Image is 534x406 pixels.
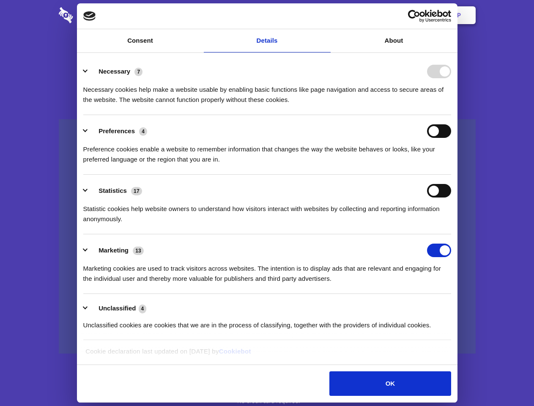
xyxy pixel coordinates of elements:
span: 4 [139,304,147,313]
a: Login [383,2,420,28]
label: Statistics [99,187,127,194]
span: 17 [131,187,142,195]
span: 4 [139,127,147,136]
span: 7 [134,68,142,76]
img: logo-wordmark-white-trans-d4663122ce5f474addd5e946df7df03e33cb6a1c49d2221995e7729f52c070b2.svg [59,7,131,23]
a: Cookiebot [219,348,251,355]
button: Preferences (4) [83,124,153,138]
a: About [331,29,457,52]
a: Contact [343,2,382,28]
label: Marketing [99,247,129,254]
label: Preferences [99,127,135,134]
a: Usercentrics Cookiebot - opens in a new window [377,10,451,22]
button: Necessary (7) [83,65,148,78]
button: Marketing (13) [83,244,149,257]
iframe: Drift Widget Chat Controller [492,364,524,396]
img: logo [83,11,96,21]
span: 13 [133,247,144,255]
h1: Eliminate Slack Data Loss. [59,38,476,69]
div: Unclassified cookies are cookies that we are in the process of classifying, together with the pro... [83,314,451,330]
a: Consent [77,29,204,52]
div: Statistic cookies help website owners to understand how visitors interact with websites by collec... [83,198,451,224]
div: Preference cookies enable a website to remember information that changes the way the website beha... [83,138,451,165]
label: Necessary [99,68,130,75]
button: Statistics (17) [83,184,148,198]
div: Cookie declaration last updated on [DATE] by [79,346,455,363]
div: Marketing cookies are used to track visitors across websites. The intention is to display ads tha... [83,257,451,284]
a: Details [204,29,331,52]
a: Pricing [248,2,285,28]
h4: Auto-redaction of sensitive data, encrypted data sharing and self-destructing private chats. Shar... [59,77,476,105]
button: OK [329,371,451,396]
div: Necessary cookies help make a website usable by enabling basic functions like page navigation and... [83,78,451,105]
a: Wistia video thumbnail [59,119,476,354]
button: Unclassified (4) [83,303,152,314]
